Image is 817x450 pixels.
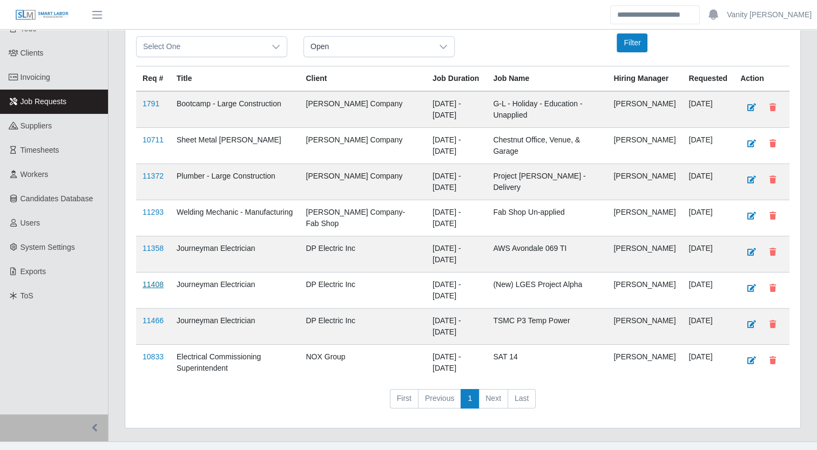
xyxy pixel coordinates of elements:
td: NOX Group [299,345,426,381]
span: Suppliers [21,121,52,130]
th: Job Name [487,66,607,92]
input: Search [610,5,700,24]
a: 10711 [143,135,164,144]
th: Job Duration [426,66,487,92]
td: [PERSON_NAME] [607,164,682,200]
td: AWS Avondale 069 TI [487,236,607,272]
td: [DATE] [682,200,734,236]
td: SAT 14 [487,345,607,381]
img: SLM Logo [15,9,69,21]
a: 11408 [143,280,164,289]
td: [PERSON_NAME] [607,128,682,164]
a: 1 [461,389,479,408]
td: Sheet Metal [PERSON_NAME] [170,128,300,164]
span: ToS [21,291,33,300]
span: Invoicing [21,73,50,81]
td: (New) LGES Project Alpha [487,272,607,309]
th: Hiring Manager [607,66,682,92]
td: [DATE] [682,164,734,200]
td: Journeyman Electrician [170,309,300,345]
td: DP Electric Inc [299,236,426,272]
span: System Settings [21,243,75,251]
td: [PERSON_NAME] [607,91,682,128]
td: Journeyman Electrician [170,272,300,309]
td: Chestnut Office, Venue, & Garage [487,128,607,164]
span: Select One [137,37,265,57]
th: Action [734,66,789,92]
td: Fab Shop Un-applied [487,200,607,236]
td: [PERSON_NAME] Company [299,164,426,200]
a: 11293 [143,208,164,216]
td: [DATE] [682,272,734,309]
td: Electrical Commissioning Superintendent [170,345,300,381]
span: Job Requests [21,97,67,106]
td: Bootcamp - Large Construction [170,91,300,128]
td: [PERSON_NAME] Company [299,128,426,164]
td: [DATE] [682,309,734,345]
td: [DATE] - [DATE] [426,309,487,345]
td: [PERSON_NAME] [607,309,682,345]
td: [DATE] [682,236,734,272]
td: [DATE] [682,91,734,128]
a: 10833 [143,352,164,361]
span: Users [21,219,40,227]
span: Timesheets [21,146,59,154]
span: Clients [21,49,44,57]
td: [PERSON_NAME] Company [299,91,426,128]
td: DP Electric Inc [299,272,426,309]
a: 11358 [143,244,164,253]
td: [DATE] - [DATE] [426,128,487,164]
td: DP Electric Inc [299,309,426,345]
a: Vanity [PERSON_NAME] [727,9,812,21]
td: [DATE] - [DATE] [426,91,487,128]
td: Project [PERSON_NAME] - Delivery [487,164,607,200]
td: [PERSON_NAME] [607,272,682,309]
td: [PERSON_NAME] [607,345,682,381]
td: [PERSON_NAME] [607,200,682,236]
span: Workers [21,170,49,179]
span: Exports [21,267,46,276]
button: Filter [617,33,647,52]
nav: pagination [136,389,789,417]
td: Journeyman Electrician [170,236,300,272]
a: 1791 [143,99,159,108]
a: 11466 [143,316,164,325]
td: TSMC P3 Temp Power [487,309,607,345]
td: [PERSON_NAME] [607,236,682,272]
span: Candidates Database [21,194,93,203]
td: [DATE] - [DATE] [426,200,487,236]
span: Open [304,37,433,57]
td: [DATE] [682,128,734,164]
th: Requested [682,66,734,92]
td: [DATE] - [DATE] [426,164,487,200]
td: [PERSON_NAME] Company- Fab Shop [299,200,426,236]
th: Title [170,66,300,92]
td: Welding Mechanic - Manufacturing [170,200,300,236]
a: 11372 [143,172,164,180]
td: [DATE] - [DATE] [426,345,487,381]
td: Plumber - Large Construction [170,164,300,200]
td: [DATE] - [DATE] [426,236,487,272]
th: Client [299,66,426,92]
td: G-L - Holiday - Education - Unapplied [487,91,607,128]
th: Req # [136,66,170,92]
td: [DATE] - [DATE] [426,272,487,309]
td: [DATE] [682,345,734,381]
